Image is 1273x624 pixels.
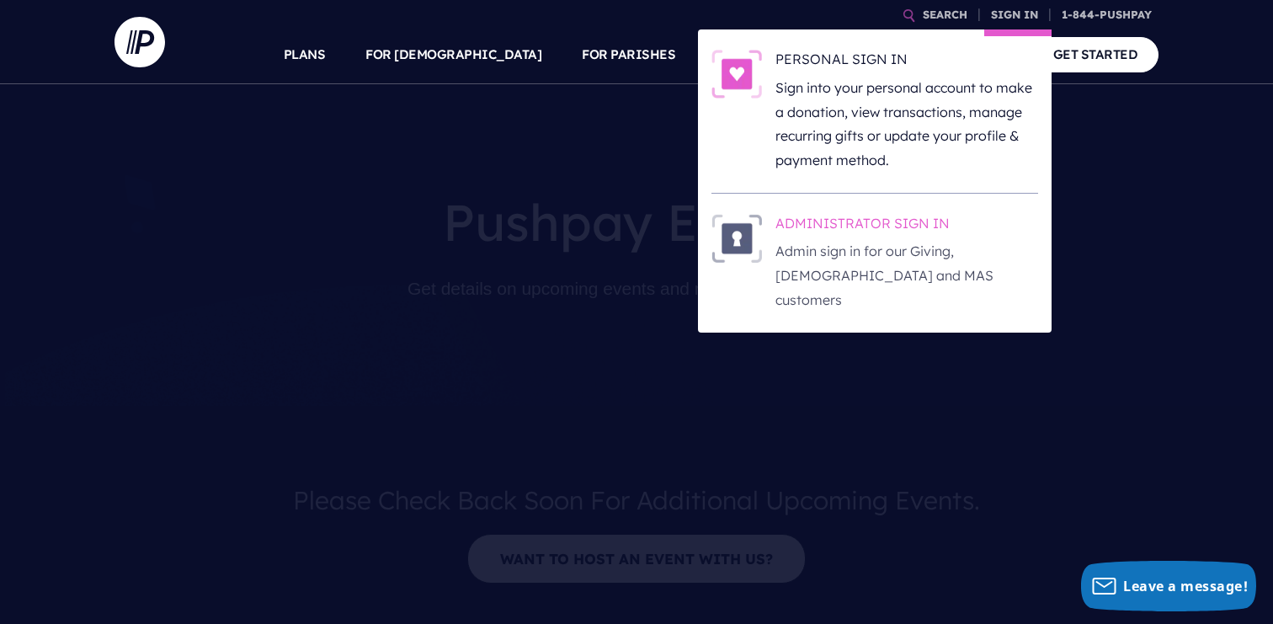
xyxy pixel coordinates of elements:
img: PERSONAL SIGN IN - Illustration [711,50,762,99]
p: Sign into your personal account to make a donation, view transactions, manage recurring gifts or ... [775,76,1038,173]
button: Leave a message! [1081,561,1256,611]
p: Admin sign in for our Giving, [DEMOGRAPHIC_DATA] and MAS customers [775,239,1038,312]
a: SOLUTIONS [716,25,791,84]
span: Leave a message! [1123,577,1248,595]
a: FOR PARISHES [582,25,675,84]
h6: ADMINISTRATOR SIGN IN [775,214,1038,239]
a: GET STARTED [1032,37,1159,72]
a: EXPLORE [831,25,890,84]
img: ADMINISTRATOR SIGN IN - Illustration [711,214,762,263]
h6: PERSONAL SIGN IN [775,50,1038,75]
a: PERSONAL SIGN IN - Illustration PERSONAL SIGN IN Sign into your personal account to make a donati... [711,50,1038,173]
a: COMPANY [929,25,992,84]
a: ADMINISTRATOR SIGN IN - Illustration ADMINISTRATOR SIGN IN Admin sign in for our Giving, [DEMOGRA... [711,214,1038,312]
a: PLANS [284,25,326,84]
a: FOR [DEMOGRAPHIC_DATA] [365,25,541,84]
